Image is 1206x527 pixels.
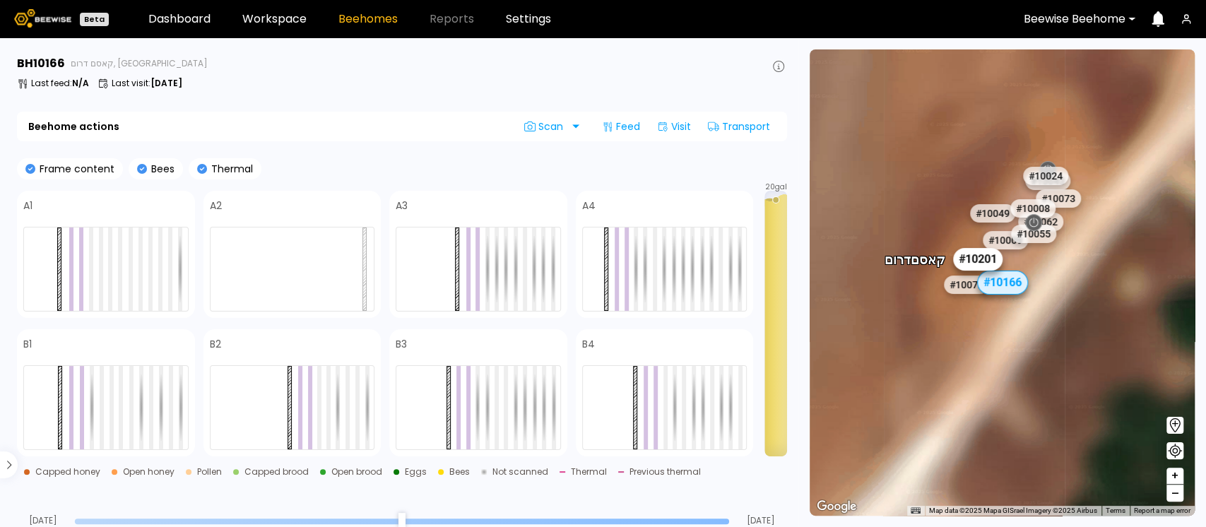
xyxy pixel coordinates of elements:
span: Map data ©2025 Mapa GISrael Imagery ©2025 Airbus [929,507,1097,514]
div: # 10009 [982,231,1027,249]
div: Previous thermal [629,468,701,476]
div: # 10043 [1024,172,1070,190]
div: Capped brood [244,468,309,476]
button: – [1166,485,1183,502]
div: # 10062 [1018,213,1063,231]
h4: A2 [210,201,222,211]
span: Reports [430,13,474,25]
span: 20 gal [765,184,787,191]
div: # 10024 [1022,167,1068,185]
div: Beta [80,13,109,26]
div: Pollen [197,468,222,476]
div: Open honey [123,468,175,476]
div: Feed [596,115,646,138]
h4: B3 [396,339,407,349]
a: Beehomes [338,13,398,25]
b: [DATE] [150,77,182,89]
a: Dashboard [148,13,211,25]
div: Open brood [331,468,382,476]
div: Visit [651,115,697,138]
h3: BH 10166 [17,58,65,69]
div: # 10201 [953,248,1003,271]
span: קאסם דרום, [GEOGRAPHIC_DATA] [71,59,208,68]
a: Report a map error [1134,507,1190,514]
img: Beewise logo [14,9,71,28]
div: Thermal [571,468,607,476]
span: + [1171,467,1179,485]
p: Last visit : [112,79,182,88]
button: + [1166,468,1183,485]
div: # 10055 [1010,225,1056,243]
div: # 10008 [1010,199,1056,218]
a: Settings [506,13,551,25]
div: קאסם דרום [884,237,945,267]
div: # 10073 [1036,189,1081,208]
img: Google [813,497,860,516]
button: Keyboard shortcuts [911,506,921,516]
div: Transport [702,115,776,138]
p: Bees [147,164,175,174]
span: Scan [524,121,568,132]
p: Last feed : [31,79,89,88]
a: Open this area in Google Maps (opens a new window) [813,497,860,516]
span: [DATE] [17,516,69,525]
div: Bees [449,468,470,476]
a: Workspace [242,13,307,25]
span: – [1171,485,1179,502]
b: Beehome actions [28,122,119,131]
div: Not scanned [492,468,548,476]
div: # 10166 [977,271,1028,295]
div: Eggs [405,468,427,476]
h4: A1 [23,201,32,211]
p: Frame content [35,164,114,174]
h4: A4 [582,201,596,211]
b: N/A [72,77,89,89]
div: # 10072 [944,276,989,294]
div: # 10049 [969,204,1015,223]
h4: B1 [23,339,32,349]
div: Capped honey [35,468,100,476]
p: Thermal [207,164,253,174]
a: Terms [1106,507,1125,514]
h4: A3 [396,201,408,211]
span: [DATE] [735,516,787,525]
h4: B4 [582,339,595,349]
h4: B2 [210,339,221,349]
